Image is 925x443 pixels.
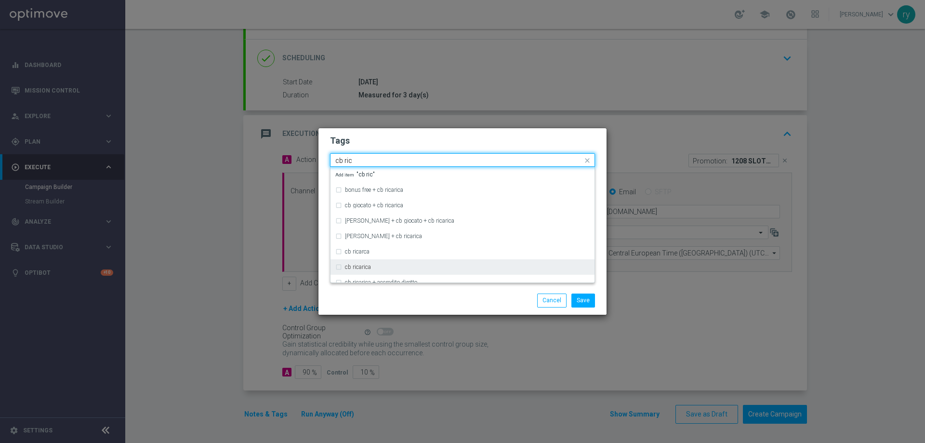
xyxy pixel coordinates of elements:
[335,172,375,177] span: "cb ric"
[345,249,370,255] label: cb ricarca
[335,228,590,244] div: cb perso + cb ricarica
[330,153,595,167] ng-select: master, up-selling
[345,202,403,208] label: cb giocato + cb ricarica
[335,172,357,177] span: Add item
[335,182,590,198] div: bonus free + cb ricarica
[330,167,595,283] ng-dropdown-panel: Options list
[537,294,567,307] button: Cancel
[345,264,371,270] label: cb ricarica
[571,294,595,307] button: Save
[335,213,590,228] div: cb perso + cb giocato + cb ricarica
[345,218,454,224] label: [PERSON_NAME] + cb giocato + cb ricarica
[335,275,590,290] div: cb ricarica + accredito diretto
[330,135,595,147] h2: Tags
[335,198,590,213] div: cb giocato + cb ricarica
[345,187,403,193] label: bonus free + cb ricarica
[345,233,422,239] label: [PERSON_NAME] + cb ricarica
[335,244,590,259] div: cb ricarca
[335,259,590,275] div: cb ricarica
[345,280,417,285] label: cb ricarica + accredito diretto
